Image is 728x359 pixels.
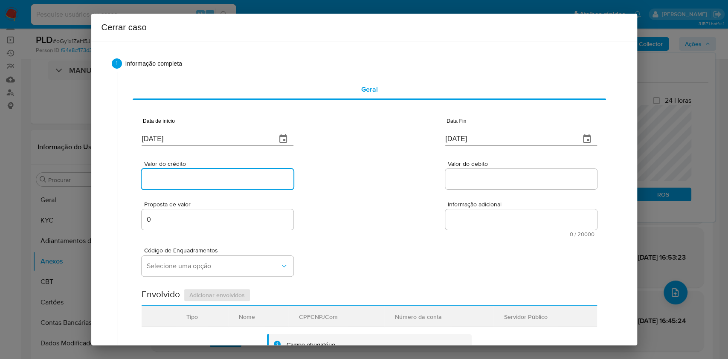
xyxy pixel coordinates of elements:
[125,59,617,68] span: Informação completa
[115,61,118,67] text: 1
[144,201,296,208] span: Proposta de valor
[445,119,466,124] label: Data Fin
[147,262,280,270] span: Selecione uma opção
[448,161,600,167] span: Valor do debito
[494,306,558,327] div: Servidor Público
[287,341,335,349] div: Campo obrigatório
[385,306,452,327] div: Número da conta
[142,288,180,302] h2: Envolvido
[102,20,627,34] h2: Cerrar caso
[176,306,208,327] div: Tipo
[361,84,378,94] span: Geral
[448,201,600,208] span: Informação adicional
[144,247,296,253] span: Código de Enquadramentos
[144,161,296,167] span: Valor do crédito
[289,306,348,327] div: CPFCNPJCom
[133,79,606,100] div: complementary-information
[142,256,293,276] button: Selecione uma opção
[142,119,175,124] label: Data de início
[229,306,265,327] div: Nome
[448,232,595,237] span: Máximo de 20000 caracteres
